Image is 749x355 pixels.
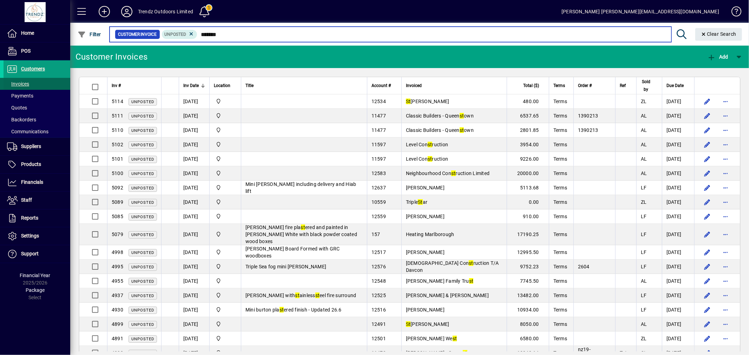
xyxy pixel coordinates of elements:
[726,1,740,24] a: Knowledge Base
[112,232,123,237] span: 5079
[4,245,70,263] a: Support
[20,273,51,278] span: Financial Year
[214,248,237,256] span: New Plymouth
[406,321,449,327] span: [PERSON_NAME]
[372,127,386,133] span: 11477
[702,182,713,193] button: Edit
[214,112,237,120] span: New Plymouth
[4,42,70,60] a: POS
[553,142,567,147] span: Terms
[131,294,154,298] span: Unposted
[705,51,730,63] button: Add
[666,82,684,89] span: Due Date
[183,82,205,89] div: Inv Date
[131,322,154,327] span: Unposted
[553,321,567,327] span: Terms
[702,319,713,330] button: Edit
[578,127,598,133] span: 1390213
[641,170,647,176] span: AL
[662,274,694,288] td: [DATE]
[507,224,549,245] td: 17190.25
[245,181,356,194] span: Mini [PERSON_NAME] including delivery and Hiab lift
[662,123,694,138] td: [DATE]
[21,161,41,167] span: Products
[720,182,731,193] button: More options
[553,264,567,269] span: Terms
[641,264,647,269] span: LF
[214,126,237,134] span: New Plymouth
[112,264,123,269] span: 4995
[214,306,237,314] span: New Plymouth
[131,308,154,313] span: Unposted
[112,185,123,190] span: 5092
[720,139,731,150] button: More options
[702,247,713,258] button: Edit
[553,170,567,176] span: Terms
[553,336,567,341] span: Terms
[641,214,647,219] span: LF
[112,170,123,176] span: 5100
[460,127,464,133] em: st
[511,82,545,89] div: Total ($)
[507,166,549,181] td: 20000.00
[406,127,474,133] span: Classic Builders - Queen own
[453,336,457,341] em: st
[21,197,32,203] span: Staff
[507,317,549,331] td: 8050.00
[702,211,713,222] button: Edit
[720,125,731,136] button: More options
[702,304,713,315] button: Edit
[406,170,490,176] span: Neighbourhood Con ruction Limited
[183,82,199,89] span: Inv Date
[720,196,731,208] button: More options
[641,232,647,237] span: LF
[112,199,123,205] span: 5089
[214,263,237,270] span: New Plymouth
[406,199,428,205] span: Triple ar
[245,82,254,89] span: Title
[428,156,432,162] em: st
[428,142,432,147] em: st
[469,278,474,284] em: st
[406,99,411,104] em: St
[702,110,713,121] button: Edit
[301,225,305,230] em: st
[641,185,647,190] span: LF
[131,215,154,219] span: Unposted
[720,304,731,315] button: More options
[553,278,567,284] span: Terms
[662,109,694,123] td: [DATE]
[7,117,36,122] span: Backorders
[372,214,386,219] span: 12559
[553,82,565,89] span: Terms
[553,185,567,190] span: Terms
[406,113,474,119] span: Classic Builders - Queen own
[641,113,647,119] span: AL
[214,335,237,342] span: New Plymouth
[112,113,123,119] span: 5111
[372,199,386,205] span: 10559
[131,279,154,284] span: Unposted
[620,82,632,89] div: Ref
[4,227,70,245] a: Settings
[406,232,454,237] span: Heating Marlborough
[507,152,549,166] td: 9226.00
[641,142,647,147] span: AL
[112,82,157,89] div: Inv #
[179,260,209,274] td: [DATE]
[701,31,737,37] span: Clear Search
[131,337,154,341] span: Unposted
[131,200,154,205] span: Unposted
[7,93,33,99] span: Payments
[720,261,731,272] button: More options
[553,232,567,237] span: Terms
[372,170,386,176] span: 12583
[4,126,70,138] a: Communications
[179,274,209,288] td: [DATE]
[720,211,731,222] button: More options
[507,274,549,288] td: 7745.50
[214,277,237,285] span: New Plymouth
[214,184,237,192] span: New Plymouth
[662,288,694,303] td: [DATE]
[4,174,70,191] a: Financials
